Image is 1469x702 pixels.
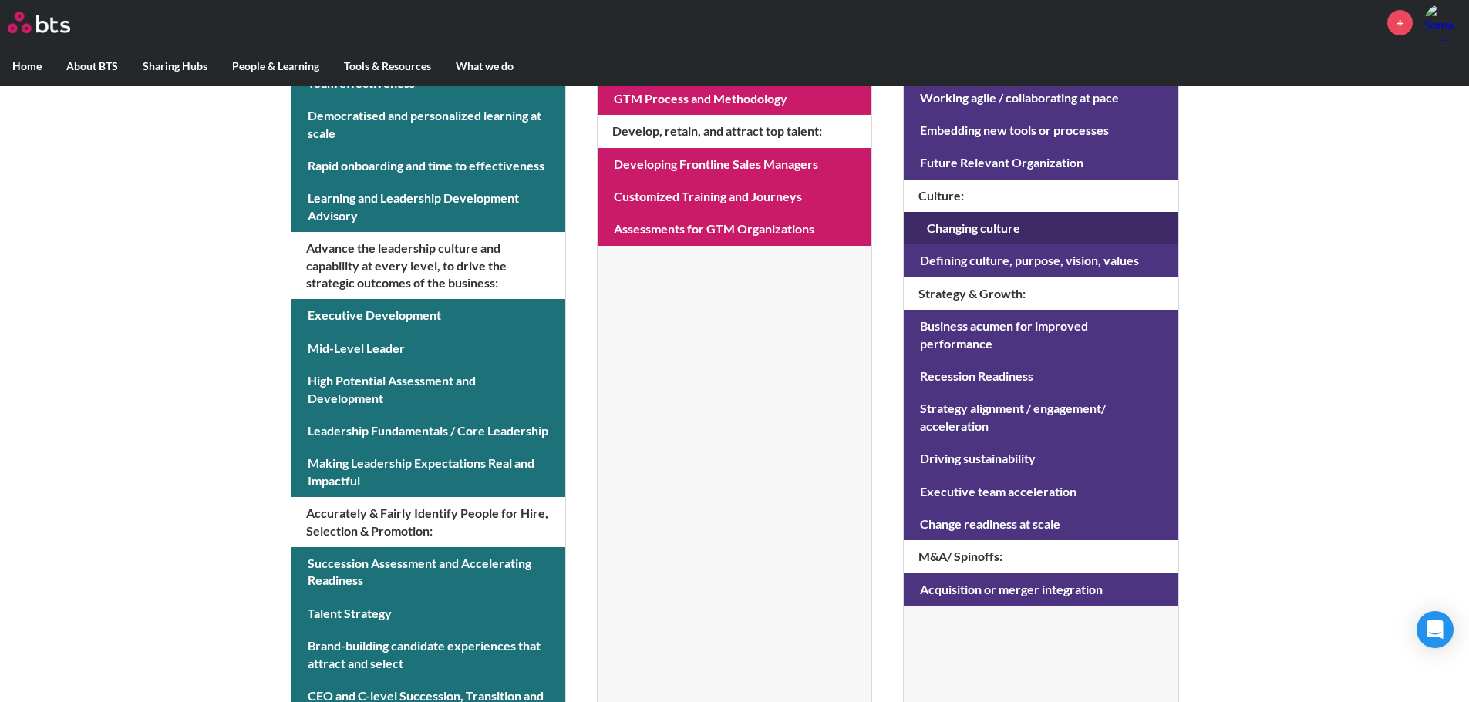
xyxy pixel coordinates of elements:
div: Open Intercom Messenger [1417,611,1454,648]
a: + [1387,10,1413,35]
img: Soma Zaaiman [1424,4,1461,41]
h4: M&A/ Spinoffs : [904,540,1178,573]
label: About BTS [54,46,130,86]
h4: Culture : [904,180,1178,212]
label: What we do [443,46,526,86]
h4: Advance the leadership culture and capability at every level, to drive the strategic outcomes of ... [291,232,565,299]
label: Sharing Hubs [130,46,220,86]
h4: Accurately & Fairly Identify People for Hire, Selection & Promotion : [291,497,565,547]
h4: Strategy & Growth : [904,277,1178,310]
label: People & Learning [220,46,332,86]
label: Tools & Resources [332,46,443,86]
h4: Develop, retain, and attract top talent : [598,115,871,147]
a: Go home [8,12,99,33]
img: BTS Logo [8,12,70,33]
a: Profile [1424,4,1461,41]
